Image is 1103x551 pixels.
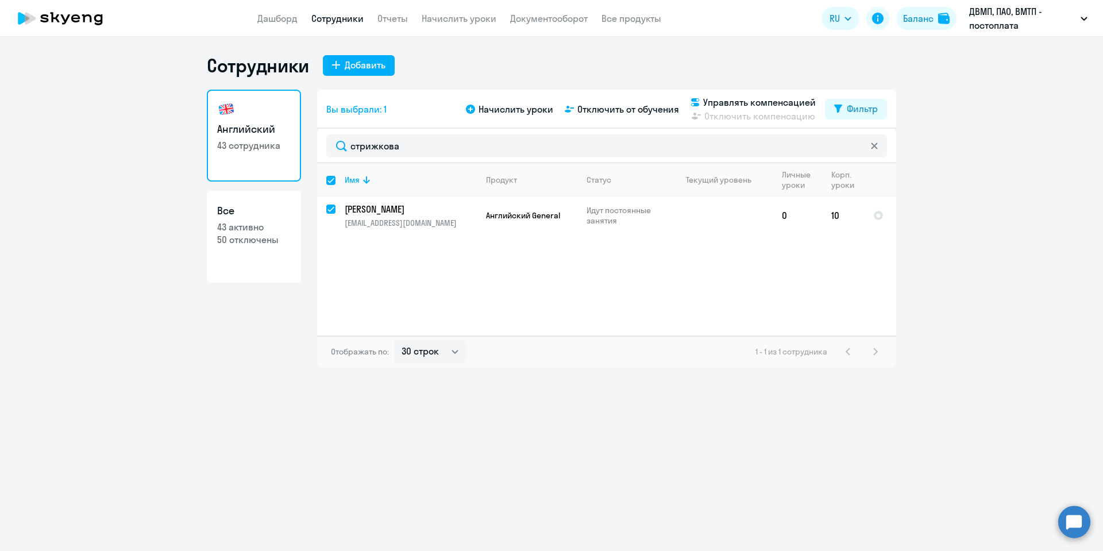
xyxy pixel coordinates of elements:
div: Имя [345,175,476,185]
span: Отключить от обучения [577,102,679,116]
h3: Английский [217,122,291,137]
p: [PERSON_NAME] [345,203,475,215]
a: Дашборд [257,13,298,24]
span: Английский General [486,210,560,221]
p: ДВМП, ПАО, ВМТП - постоплата [969,5,1076,32]
div: Статус [587,175,611,185]
div: Добавить [345,58,385,72]
td: 0 [773,196,822,234]
span: 1 - 1 из 1 сотрудника [755,346,827,357]
p: 43 сотрудника [217,139,291,152]
span: Управлять компенсацией [703,95,816,109]
button: RU [822,7,859,30]
button: Фильтр [825,99,887,120]
p: Идут постоянные занятия [587,205,665,226]
div: Текущий уровень [686,175,751,185]
div: Корп. уроки [831,169,856,190]
div: Текущий уровень [675,175,772,185]
div: Личные уроки [782,169,822,190]
span: Отображать по: [331,346,389,357]
div: Продукт [486,175,517,185]
h1: Сотрудники [207,54,309,77]
button: Добавить [323,55,395,76]
img: balance [938,13,950,24]
img: english [217,100,236,118]
div: Корп. уроки [831,169,863,190]
div: Личные уроки [782,169,814,190]
a: Начислить уроки [422,13,496,24]
span: Вы выбрали: 1 [326,102,387,116]
div: Баланс [903,11,934,25]
h3: Все [217,203,291,218]
td: 10 [822,196,864,234]
div: Статус [587,175,665,185]
span: RU [830,11,840,25]
a: [PERSON_NAME] [345,203,476,215]
a: Отчеты [377,13,408,24]
a: Все43 активно50 отключены [207,191,301,283]
button: Балансbalance [896,7,957,30]
span: Начислить уроки [479,102,553,116]
input: Поиск по имени, email, продукту или статусу [326,134,887,157]
button: ДВМП, ПАО, ВМТП - постоплата [963,5,1093,32]
a: Документооборот [510,13,588,24]
p: 43 активно [217,221,291,233]
a: Английский43 сотрудника [207,90,301,182]
p: 50 отключены [217,233,291,246]
a: Сотрудники [311,13,364,24]
div: Фильтр [847,102,878,115]
a: Все продукты [601,13,661,24]
div: Продукт [486,175,577,185]
p: [EMAIL_ADDRESS][DOMAIN_NAME] [345,218,476,228]
div: Имя [345,175,360,185]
